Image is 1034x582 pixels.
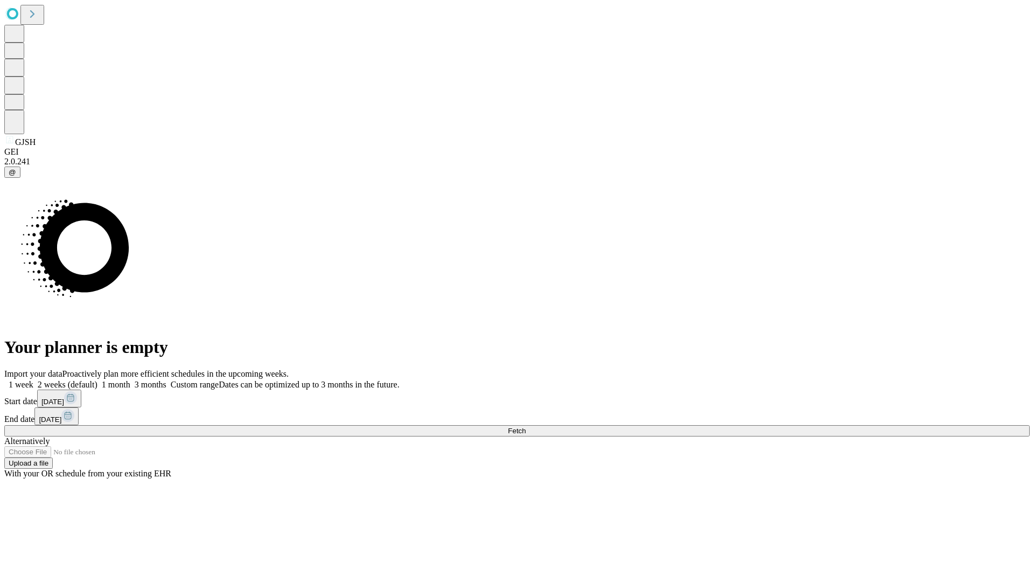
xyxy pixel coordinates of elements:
span: 1 week [9,380,33,389]
span: Alternatively [4,436,50,446]
div: End date [4,407,1030,425]
span: 2 weeks (default) [38,380,97,389]
span: Custom range [171,380,219,389]
button: [DATE] [37,390,81,407]
button: Upload a file [4,458,53,469]
span: [DATE] [39,415,61,424]
span: @ [9,168,16,176]
span: GJSH [15,137,36,147]
span: With your OR schedule from your existing EHR [4,469,171,478]
span: 1 month [102,380,130,389]
span: Proactively plan more efficient schedules in the upcoming weeks. [62,369,289,378]
div: 2.0.241 [4,157,1030,167]
button: [DATE] [34,407,79,425]
span: 3 months [135,380,166,389]
button: Fetch [4,425,1030,436]
span: Fetch [508,427,526,435]
span: Dates can be optimized up to 3 months in the future. [219,380,399,389]
span: Import your data [4,369,62,378]
div: GEI [4,147,1030,157]
h1: Your planner is empty [4,337,1030,357]
div: Start date [4,390,1030,407]
button: @ [4,167,20,178]
span: [DATE] [41,398,64,406]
